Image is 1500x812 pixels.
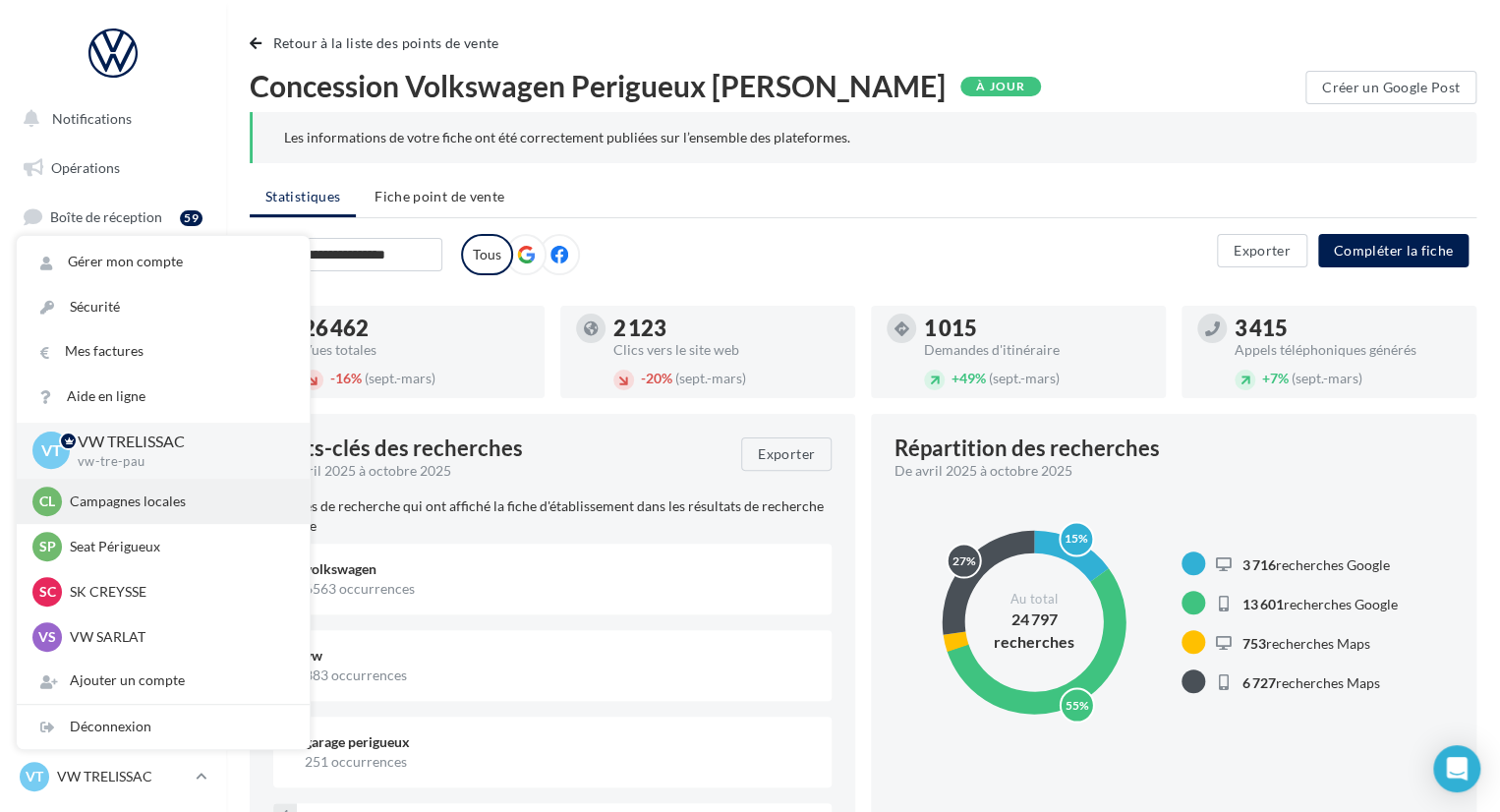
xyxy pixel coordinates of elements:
[305,666,816,685] div: 383 occurrences
[273,496,832,536] p: Termes de recherche qui ont affiché la fiche d'établissement dans les résultats de recherche Google
[78,453,278,471] p: vw-tre-pau
[12,344,214,385] a: Contacts
[250,31,507,55] button: Retour à la liste des points de vente
[613,318,839,339] div: 2 123
[250,71,946,100] span: Concession Volkswagen Perigueux [PERSON_NAME]
[17,285,310,329] a: Sécurité
[16,758,210,795] a: VT VW TRELISSAC
[305,579,816,599] div: 6563 occurrences
[1305,71,1476,104] button: Créer un Google Post
[1242,555,1276,572] span: 3 716
[12,296,214,337] a: Campagnes
[70,627,286,647] p: VW SARLAT
[284,128,1445,147] div: Les informations de votre fiche ont été correctement publiées sur l’ensemble des plateformes.
[741,437,832,471] button: Exporter
[461,234,513,275] label: Tous
[303,318,529,339] div: 26 462
[960,77,1041,96] div: À jour
[12,147,214,189] a: Opérations
[952,370,986,386] span: 49%
[51,159,120,176] span: Opérations
[1242,673,1276,690] span: 6 727
[17,375,310,419] a: Aide en ligne
[17,240,310,284] a: Gérer mon compte
[1292,370,1362,386] span: (sept.-mars)
[180,210,202,226] div: 59
[12,491,214,549] a: ASSETS PERSONNALISABLES
[50,208,162,225] span: Boîte de réception
[12,442,214,484] a: Calendrier
[305,732,816,752] div: garage perigueux
[38,627,56,647] span: VS
[57,767,188,786] p: VW TRELISSAC
[17,329,310,374] a: Mes factures
[17,659,310,703] div: Ajouter un compte
[70,537,286,556] p: Seat Périgueux
[273,34,499,51] span: Retour à la liste des points de vente
[952,370,959,386] span: +
[1318,234,1469,267] button: Compléter la fiche
[39,537,56,556] span: SP
[70,582,286,602] p: SK CREYSSE
[305,752,816,772] div: 251 occurrences
[894,461,1437,481] div: De avril 2025 à octobre 2025
[52,110,132,127] span: Notifications
[70,492,286,511] p: Campagnes locales
[1242,634,1370,651] span: recherches Maps
[1433,745,1480,792] div: Open Intercom Messenger
[1235,318,1461,339] div: 3 415
[1310,241,1476,258] a: Compléter la fiche
[641,370,672,386] span: 20%
[39,582,56,602] span: SC
[1235,343,1461,357] div: Appels téléphoniques générés
[305,646,816,666] div: vw
[305,559,816,579] div: volkswagen
[12,247,214,288] a: Visibilité en ligne
[17,705,310,749] div: Déconnexion
[12,393,214,435] a: Médiathèque
[1242,595,1284,611] span: 13 601
[924,343,1150,357] div: Demandes d'itinéraire
[675,370,746,386] span: (sept.-mars)
[641,370,646,386] span: -
[1242,555,1390,572] span: recherches Google
[26,767,43,786] span: VT
[1242,595,1398,611] span: recherches Google
[375,188,504,204] span: Fiche point de vente
[924,318,1150,339] div: 1 015
[365,370,435,386] span: (sept.-mars)
[12,196,214,238] a: Boîte de réception59
[1242,634,1266,651] span: 753
[1262,370,1289,386] span: 7%
[78,431,278,453] p: VW TRELISSAC
[303,343,529,357] div: Vues totales
[1242,673,1380,690] span: recherches Maps
[989,370,1060,386] span: (sept.-mars)
[273,437,523,459] span: Mots-clés des recherches
[330,370,335,386] span: -
[39,492,55,511] span: Cl
[1262,370,1270,386] span: +
[894,437,1160,459] div: Répartition des recherches
[41,439,62,462] span: VT
[12,98,206,140] button: Notifications
[273,461,725,481] div: De avril 2025 à octobre 2025
[1217,234,1307,267] button: Exporter
[613,343,839,357] div: Clics vers le site web
[330,370,362,386] span: 16%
